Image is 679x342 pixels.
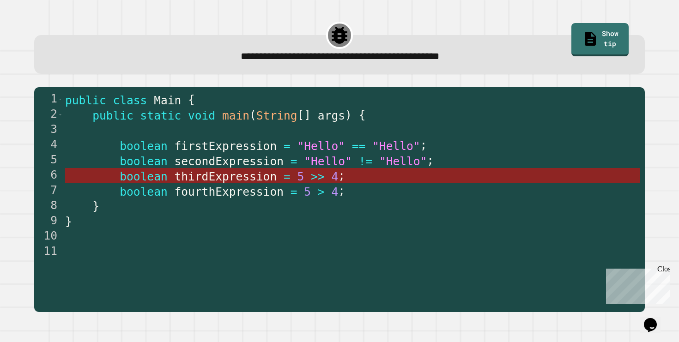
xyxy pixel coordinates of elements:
span: thirdExpression [174,170,277,183]
iframe: chat widget [640,305,670,333]
span: boolean [120,155,167,168]
span: "Hello" [304,155,352,168]
span: 5 [297,170,304,183]
iframe: chat widget [602,265,670,304]
span: 4 [331,170,338,183]
div: 5 [34,153,63,168]
span: 5 [304,185,311,198]
div: 11 [34,244,63,259]
span: = [284,170,291,183]
span: main [222,109,249,122]
span: public [65,94,106,107]
div: 4 [34,138,63,153]
span: "Hello" [372,139,420,153]
span: Toggle code folding, rows 1 through 9 [58,92,63,107]
span: > [317,185,324,198]
div: 3 [34,122,63,138]
div: 9 [34,214,63,229]
div: 10 [34,229,63,244]
span: boolean [120,139,167,153]
span: void [188,109,215,122]
div: 6 [34,168,63,183]
span: public [92,109,133,122]
span: != [358,155,372,168]
span: >> [311,170,325,183]
div: 8 [34,198,63,214]
span: static [140,109,181,122]
div: 2 [34,107,63,122]
div: Chat with us now!Close [4,4,64,59]
span: boolean [120,185,167,198]
span: secondExpression [174,155,283,168]
span: "Hello" [379,155,426,168]
div: 1 [34,92,63,107]
span: args [317,109,345,122]
span: = [290,155,297,168]
span: "Hello" [297,139,345,153]
span: 4 [331,185,338,198]
span: = [284,139,291,153]
span: Toggle code folding, rows 2 through 8 [58,107,63,122]
span: == [352,139,365,153]
span: fourthExpression [174,185,283,198]
span: boolean [120,170,167,183]
span: firstExpression [174,139,277,153]
span: = [290,185,297,198]
div: 7 [34,183,63,198]
a: Show tip [571,23,628,56]
span: String [256,109,297,122]
span: Main [154,94,181,107]
span: class [113,94,147,107]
